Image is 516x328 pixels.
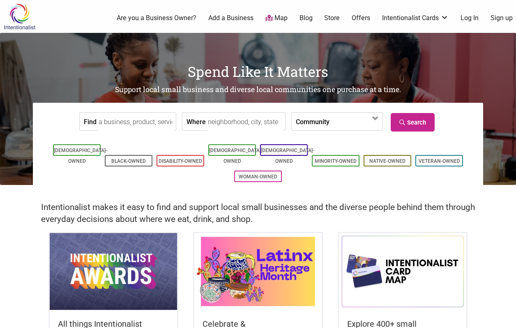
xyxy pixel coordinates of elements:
a: Sign up [491,14,513,23]
a: Minority-Owned [315,158,357,164]
a: Search [391,113,435,132]
img: Intentionalist Card Map [339,233,467,310]
a: Intentionalist Cards [382,14,449,23]
a: Offers [352,14,370,23]
label: Community [296,113,329,130]
label: Find [84,113,97,130]
img: Intentionalist Awards [50,233,177,310]
a: Log In [461,14,479,23]
a: [DEMOGRAPHIC_DATA]-Owned [261,148,314,164]
h2: Intentionalist makes it easy to find and support local small businesses and the diverse people be... [41,201,475,225]
a: Store [324,14,340,23]
a: Black-Owned [111,158,146,164]
a: Veteran-Owned [419,158,460,164]
a: [DEMOGRAPHIC_DATA]-Owned [54,148,107,164]
a: Are you a Business Owner? [117,14,196,23]
a: Disability-Owned [159,158,202,164]
a: Add a Business [208,14,253,23]
a: Map [265,14,288,23]
a: [DEMOGRAPHIC_DATA]-Owned [209,148,263,164]
label: Where [187,113,206,130]
a: Woman-Owned [239,174,277,180]
input: neighborhood, city, state [208,113,283,131]
input: a business, product, service [99,113,174,131]
a: Blog [299,14,313,23]
img: Latinx / Hispanic Heritage Month [194,233,322,310]
a: Native-Owned [369,158,405,164]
